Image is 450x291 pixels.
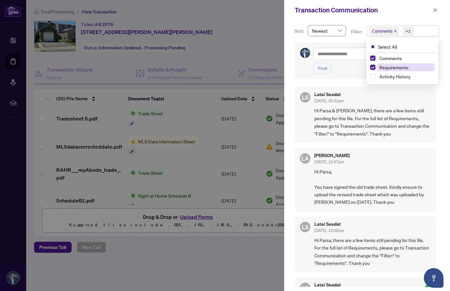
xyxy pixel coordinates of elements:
span: Activity History [379,73,410,79]
p: Filter: [351,28,363,35]
h5: Latai Seadat [314,92,344,97]
span: Select Comments [370,56,375,61]
span: [DATE], 12:02pm [314,228,344,233]
div: +1 [406,28,411,34]
span: check-circle [425,285,430,290]
span: close [394,29,397,33]
span: Comments [372,28,392,34]
span: LS [302,93,309,102]
button: Open asap [424,268,443,288]
h5: [PERSON_NAME] [314,153,350,158]
span: Requirements [379,64,408,70]
span: [DATE], 02:51pm [314,98,344,103]
span: Requirements [377,63,435,71]
span: LS [302,222,309,232]
h5: Latai Seadat [314,222,344,226]
span: [DATE], 12:47pm [314,159,344,164]
span: Comments [377,54,435,62]
span: Select All [375,43,400,50]
span: Hi Parsa & [PERSON_NAME], there are a few items still pending for this file. For the full list of... [314,107,430,137]
img: Profile Icon [300,48,310,58]
span: Comments [379,55,402,61]
span: Activity History [377,73,435,80]
span: Hi Parsa, there are a few items still pending for this file. For the full list of Requirements, p... [314,236,430,267]
div: Transaction Communication [295,5,431,15]
span: Newest [312,26,342,36]
h5: Latai Seadat [314,283,344,287]
button: Post [314,63,332,74]
span: close [433,8,438,12]
span: LA [302,154,309,163]
span: Select Activity History [370,74,375,79]
p: Sort: [295,27,305,35]
span: Hi Parsa, You have signed the old trade sheet. Kindly ensure to upload the revised trade sheet wh... [314,168,430,206]
span: Comments [369,26,399,36]
span: Select Requirements [370,65,375,70]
